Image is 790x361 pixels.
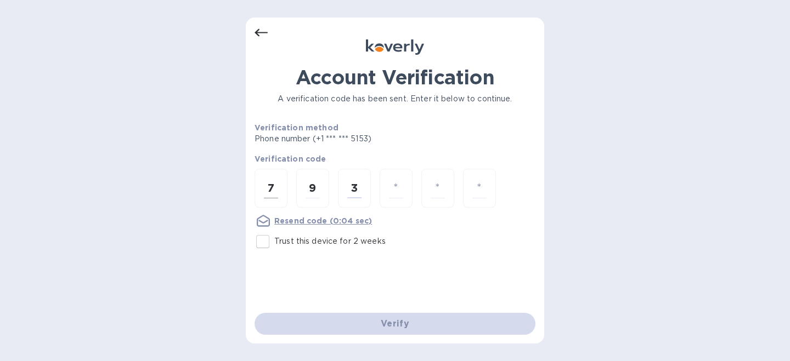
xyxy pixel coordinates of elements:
u: Resend code (0:04 sec) [274,216,372,225]
h1: Account Verification [255,66,535,89]
p: A verification code has been sent. Enter it below to continue. [255,93,535,105]
p: Trust this device for 2 weeks [274,236,386,247]
b: Verification method [255,123,338,132]
p: Phone number (+1 *** *** 5153) [255,133,455,145]
p: Verification code [255,153,535,164]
